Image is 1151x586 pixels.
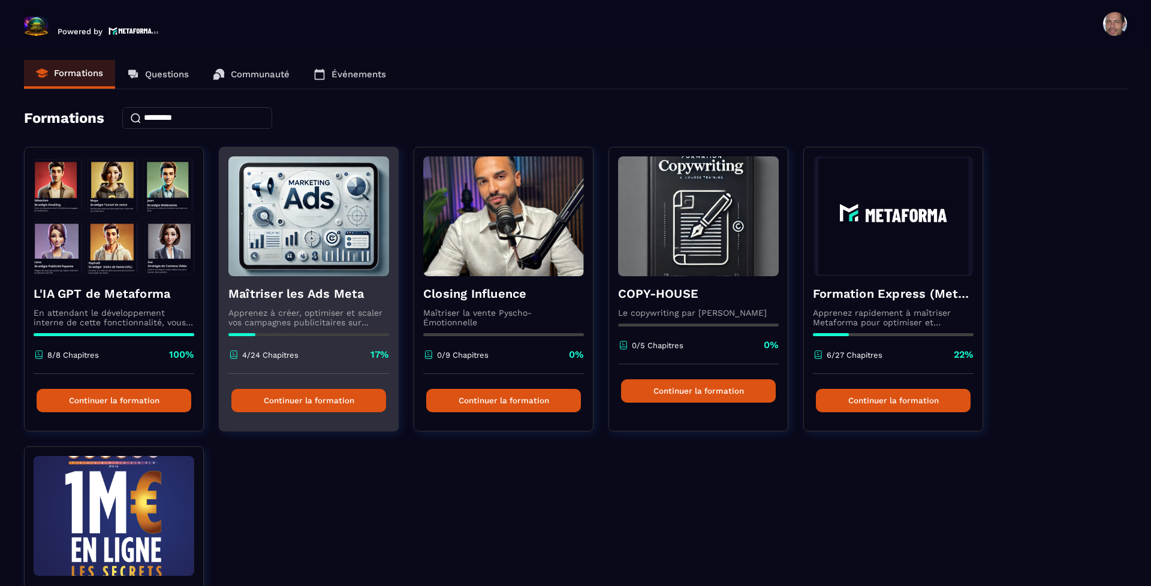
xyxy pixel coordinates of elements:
p: Formations [54,68,103,78]
h4: Formation Express (Metaforma) [813,285,974,302]
p: Powered by [58,27,103,36]
p: 17% [370,348,389,361]
a: formation-backgroundL'IA GPT de MetaformaEn attendant le développement interne de cette fonctionn... [24,147,219,446]
a: Formations [24,60,115,89]
img: logo [109,26,159,36]
p: 0/9 Chapitres [437,351,489,360]
h4: Formations [24,110,104,126]
p: En attendant le développement interne de cette fonctionnalité, vous pouvez déjà l’utiliser avec C... [34,308,194,327]
a: formation-backgroundMaîtriser les Ads MetaApprenez à créer, optimiser et scaler vos campagnes pub... [219,147,414,446]
p: Communauté [231,69,290,80]
img: formation-background [228,156,389,276]
p: 4/24 Chapitres [242,351,299,360]
button: Continuer la formation [426,389,581,412]
p: 8/8 Chapitres [47,351,99,360]
button: Continuer la formation [621,379,776,403]
p: 0% [764,339,779,352]
p: Apprenez rapidement à maîtriser Metaforma pour optimiser et automatiser votre business. 🚀 [813,308,974,327]
p: Événements [332,69,386,80]
a: formation-backgroundClosing InfluenceMaîtriser la vente Pyscho-Émotionnelle0/9 Chapitres0%Continu... [414,147,608,446]
p: 100% [169,348,194,361]
img: formation-background [34,156,194,276]
h4: Maîtriser les Ads Meta [228,285,389,302]
button: Continuer la formation [231,389,386,412]
a: formation-backgroundCOPY-HOUSELe copywriting par [PERSON_NAME]0/5 Chapitres0%Continuer la formation [608,147,803,446]
img: formation-background [813,156,974,276]
button: Continuer la formation [37,389,191,412]
h4: Closing Influence [423,285,584,302]
a: Événements [302,60,398,89]
p: Apprenez à créer, optimiser et scaler vos campagnes publicitaires sur Facebook et Instagram. [228,308,389,327]
p: 0/5 Chapitres [632,341,683,350]
img: formation-background [618,156,779,276]
p: Le copywriting par [PERSON_NAME] [618,308,779,318]
button: Continuer la formation [816,389,971,412]
a: Communauté [201,60,302,89]
p: 0% [569,348,584,361]
h4: L'IA GPT de Metaforma [34,285,194,302]
img: formation-background [423,156,584,276]
a: formation-backgroundFormation Express (Metaforma)Apprenez rapidement à maîtriser Metaforma pour o... [803,147,998,446]
h4: COPY-HOUSE [618,285,779,302]
p: 6/27 Chapitres [827,351,882,360]
p: Questions [145,69,189,80]
p: Maîtriser la vente Pyscho-Émotionnelle [423,308,584,327]
p: 22% [954,348,974,361]
a: Questions [115,60,201,89]
img: formation-background [34,456,194,576]
img: logo-branding [24,17,49,36]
